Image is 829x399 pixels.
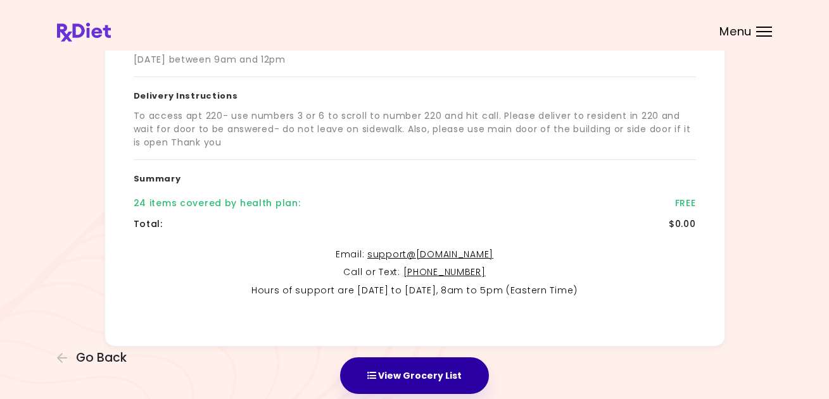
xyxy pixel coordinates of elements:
[57,351,133,365] button: Go Back
[134,160,696,193] h3: Summary
[134,77,696,110] h3: Delivery Instructions
[134,218,163,231] div: Total :
[76,351,127,365] span: Go Back
[340,357,489,394] button: View Grocery List
[367,248,493,261] a: support@[DOMAIN_NAME]
[403,266,486,278] a: [PHONE_NUMBER]
[675,197,696,210] div: FREE
[719,26,752,37] span: Menu
[134,265,696,280] p: Call or Text :
[57,23,111,42] img: RxDiet
[134,283,696,298] p: Hours of support are [DATE] to [DATE], 8am to 5pm (Eastern Time)
[134,53,286,66] div: [DATE] between 9am and 12pm
[134,109,696,149] div: To access apt 220- use numbers 3 or 6 to scroll to number 220 and hit call. Please deliver to res...
[134,247,696,262] p: Email :
[669,218,696,231] div: $0.00
[134,197,301,210] div: 24 items covered by health plan :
